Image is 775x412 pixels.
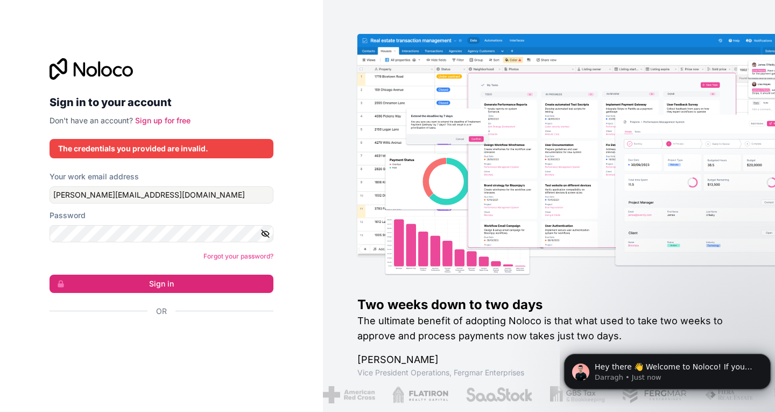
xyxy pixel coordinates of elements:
h1: Two weeks down to two days [357,296,741,313]
a: Forgot your password? [203,252,273,260]
h1: Vice President Operations , Fergmar Enterprises [357,367,741,378]
div: The credentials you provided are invalid. [58,143,265,154]
iframe: Sign in with Google Button [44,329,270,352]
input: Email address [50,186,273,204]
span: Don't have an account? [50,116,133,125]
img: /assets/flatiron-C8eUkumj.png [391,386,447,403]
label: Your work email address [50,171,139,182]
img: /assets/saastock-C6Zbiodz.png [464,386,532,403]
span: Or [156,306,167,317]
input: Password [50,225,273,242]
h1: [PERSON_NAME] [357,352,741,367]
button: Sign in [50,275,273,293]
img: /assets/gbstax-C-GtDUiK.png [548,386,603,403]
label: Password [50,210,86,221]
h2: Sign in to your account [50,93,273,112]
h2: The ultimate benefit of adopting Noloco is that what used to take two weeks to approve and proces... [357,313,741,344]
a: Sign up for free [135,116,191,125]
iframe: Intercom notifications message [560,331,775,407]
img: /assets/american-red-cross-BAupjrZR.png [321,386,374,403]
